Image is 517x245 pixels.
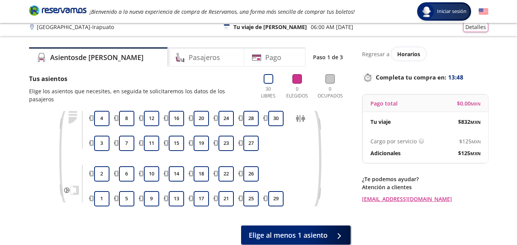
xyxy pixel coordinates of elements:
button: 24 [219,111,234,126]
p: Adicionales [370,149,401,157]
p: 30 Libres [258,86,279,99]
p: Completa tu compra en : [362,72,488,83]
button: 6 [119,166,134,182]
a: Brand Logo [29,5,86,18]
button: 26 [243,166,259,182]
button: 18 [194,166,209,182]
p: ¿Te podemos ayudar? [362,175,488,183]
button: 9 [144,191,159,206]
button: 27 [243,136,259,151]
button: 1 [94,191,109,206]
button: 16 [169,111,184,126]
button: 23 [219,136,234,151]
button: 7 [119,136,134,151]
button: 17 [194,191,209,206]
button: 8 [119,111,134,126]
p: 06:00 AM [DATE] [311,23,353,31]
small: MXN [471,139,481,144]
span: 13:48 [448,73,463,82]
a: [EMAIL_ADDRESS][DOMAIN_NAME] [362,195,488,203]
button: Detalles [463,22,488,32]
button: 21 [219,191,234,206]
p: [GEOGRAPHIC_DATA] - Irapuato [37,23,114,31]
p: 0 Elegidos [284,86,310,99]
span: Elige al menos 1 asiento [249,230,328,240]
button: 2 [94,166,109,182]
span: $ 125 [459,137,481,145]
p: Tu viaje [370,118,391,126]
button: 13 [169,191,184,206]
p: Cargo por servicio [370,137,417,145]
button: 20 [194,111,209,126]
p: Regresar a [362,50,390,58]
h4: Pasajeros [189,52,220,63]
button: 10 [144,166,159,182]
p: Atención a clientes [362,183,488,191]
span: Horarios [397,50,420,58]
button: 29 [268,191,284,206]
i: Brand Logo [29,5,86,16]
button: 28 [243,111,259,126]
small: MXN [471,101,481,107]
span: Iniciar sesión [434,8,470,15]
button: 4 [94,111,109,126]
button: 15 [169,136,184,151]
p: Paso 1 de 3 [313,53,343,61]
h4: Asientos de [PERSON_NAME] [50,52,144,63]
button: 5 [119,191,134,206]
p: Pago total [370,99,398,107]
p: Tus asientos [29,74,250,83]
span: $ 125 [458,149,481,157]
button: 12 [144,111,159,126]
button: 3 [94,136,109,151]
span: $ 832 [458,118,481,126]
button: 25 [243,191,259,206]
button: 30 [268,111,284,126]
p: 0 Ocupados [316,86,345,99]
button: Elige al menos 1 asiento [241,226,351,245]
button: English [479,7,488,16]
span: $ 0.00 [457,99,481,107]
p: Tu viaje de [PERSON_NAME] [233,23,307,31]
button: 22 [219,166,234,182]
small: MXN [470,151,481,156]
button: 19 [194,136,209,151]
button: 11 [144,136,159,151]
h4: Pago [265,52,281,63]
button: 14 [169,166,184,182]
em: ¡Bienvenido a la nueva experiencia de compra de Reservamos, una forma más sencilla de comprar tus... [90,8,355,15]
small: MXN [470,119,481,125]
div: Regresar a ver horarios [362,47,488,60]
p: Elige los asientos que necesites, en seguida te solicitaremos los datos de los pasajeros [29,87,250,103]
